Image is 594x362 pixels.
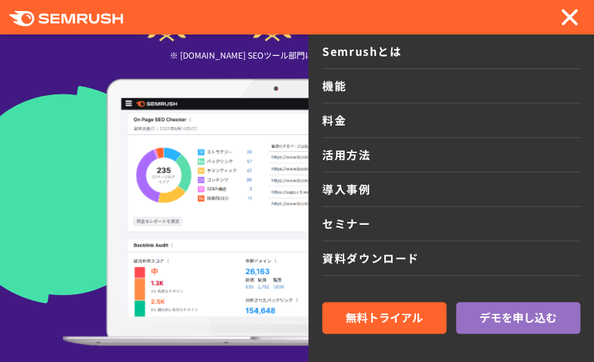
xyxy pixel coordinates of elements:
a: 料金 [322,103,580,138]
a: 機能 [322,69,580,103]
a: デモを申し込む [456,302,580,334]
div: ※ [DOMAIN_NAME] SEOツール部門にてG2スコア＆人気度No.1獲得 [63,48,532,61]
a: Semrushとは [322,34,580,69]
a: セミナー [322,207,580,241]
a: 資料ダウンロード [322,241,580,276]
span: デモを申し込む [479,309,557,327]
a: 活用方法 [322,138,580,172]
a: 無料トライアル [322,302,446,334]
span: 無料トライアル [346,309,423,327]
a: 導入事例 [322,172,580,207]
